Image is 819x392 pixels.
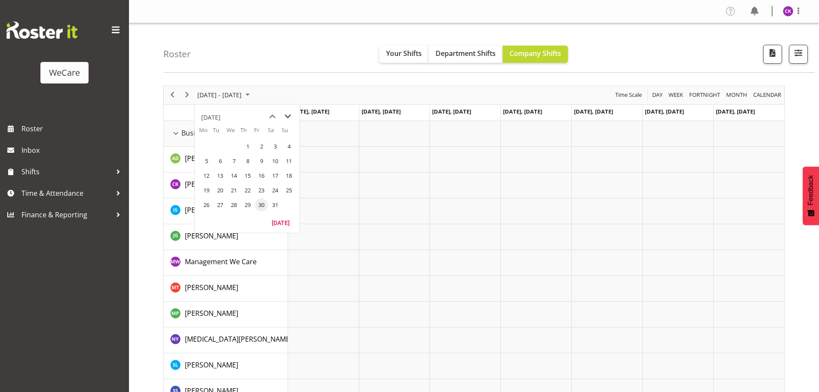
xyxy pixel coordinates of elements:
span: Friday, August 16, 2024 [255,169,268,182]
span: Saturday, August 17, 2024 [269,169,282,182]
span: Thursday, August 22, 2024 [241,184,254,197]
a: [PERSON_NAME] [185,360,238,370]
span: Thursday, August 15, 2024 [241,169,254,182]
span: Wednesday, August 14, 2024 [227,169,240,182]
span: Business Support Office [181,128,259,138]
div: title [201,109,221,126]
span: Sunday, August 25, 2024 [282,184,295,197]
span: Inbox [21,144,125,157]
span: Roster [21,122,125,135]
div: next period [180,86,194,104]
button: Your Shifts [379,46,429,63]
a: [PERSON_NAME] [185,231,238,241]
th: Fr [254,126,268,139]
span: Tuesday, August 6, 2024 [214,154,227,167]
span: Department Shifts [436,49,496,58]
span: Your Shifts [386,49,422,58]
span: [PERSON_NAME] [185,205,238,215]
span: Sunday, August 18, 2024 [282,169,295,182]
h4: Roster [163,49,191,59]
button: Time Scale [614,90,644,100]
span: Fortnight [688,90,721,100]
td: Chloe Kim resource [164,173,288,198]
a: [PERSON_NAME] [185,153,238,164]
span: Day [651,90,663,100]
td: Sarah Lamont resource [164,353,288,379]
td: Michelle Thomas resource [164,276,288,302]
span: Sunday, August 4, 2024 [282,140,295,153]
button: Feedback - Show survey [803,167,819,225]
span: [DATE] - [DATE] [196,90,242,100]
span: Friday, August 30, 2024 [255,198,268,211]
td: Nikita Yates resource [164,327,288,353]
button: previous month [264,109,280,124]
button: Timeline Week [667,90,685,100]
span: Friday, August 2, 2024 [255,140,268,153]
a: [PERSON_NAME] [185,282,238,293]
span: Monday, August 26, 2024 [200,198,213,211]
td: Management We Care resource [164,250,288,276]
span: Wednesday, August 28, 2024 [227,198,240,211]
th: We [227,126,240,139]
span: [PERSON_NAME] [185,231,238,241]
td: Business Support Office resource [164,121,288,147]
button: Today [266,216,295,228]
span: [DATE], [DATE] [362,108,401,115]
a: [MEDICAL_DATA][PERSON_NAME] [185,334,292,344]
span: Tuesday, August 13, 2024 [214,169,227,182]
th: Sa [268,126,282,139]
span: Month [725,90,748,100]
span: [DATE], [DATE] [645,108,684,115]
td: Isabel Simcox resource [164,198,288,224]
img: chloe-kim10479.jpg [783,6,793,16]
div: WeCare [49,66,80,79]
span: [PERSON_NAME] [185,360,238,370]
span: Monday, August 19, 2024 [200,184,213,197]
span: Saturday, August 10, 2024 [269,154,282,167]
button: June 2024 [196,90,254,100]
div: June 24 - 30, 2024 [194,86,255,104]
td: Millie Pumphrey resource [164,302,288,327]
button: Company Shifts [503,46,568,63]
span: Feedback [807,175,815,205]
span: Saturday, August 24, 2024 [269,184,282,197]
button: Timeline Month [725,90,749,100]
span: Management We Care [185,257,257,266]
span: Thursday, August 8, 2024 [241,154,254,167]
span: Tuesday, August 20, 2024 [214,184,227,197]
button: Filter Shifts [789,45,808,64]
button: Download a PDF of the roster according to the set date range. [763,45,782,64]
span: Thursday, August 1, 2024 [241,140,254,153]
td: Janine Grundler resource [164,224,288,250]
span: [DATE], [DATE] [574,108,613,115]
span: Wednesday, August 7, 2024 [227,154,240,167]
span: Friday, August 23, 2024 [255,184,268,197]
th: Mo [199,126,213,139]
td: Aleea Devenport resource [164,147,288,173]
span: calendar [752,90,782,100]
span: Thursday, August 29, 2024 [241,198,254,211]
div: previous period [165,86,180,104]
button: Month [752,90,783,100]
span: Shifts [21,165,112,178]
span: [PERSON_NAME] [185,309,238,318]
th: Th [240,126,254,139]
th: Tu [213,126,227,139]
a: Management We Care [185,256,257,267]
span: Monday, August 12, 2024 [200,169,213,182]
span: Friday, August 9, 2024 [255,154,268,167]
span: Time & Attendance [21,187,112,200]
span: [DATE], [DATE] [503,108,542,115]
button: Fortnight [688,90,722,100]
a: [PERSON_NAME] [185,179,238,189]
span: Time Scale [614,90,643,100]
button: next month [280,109,295,124]
button: Previous [167,90,178,100]
span: [DATE], [DATE] [432,108,471,115]
img: Rosterit website logo [6,22,77,39]
span: Tuesday, August 27, 2024 [214,198,227,211]
span: Saturday, August 3, 2024 [269,140,282,153]
span: Week [668,90,684,100]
